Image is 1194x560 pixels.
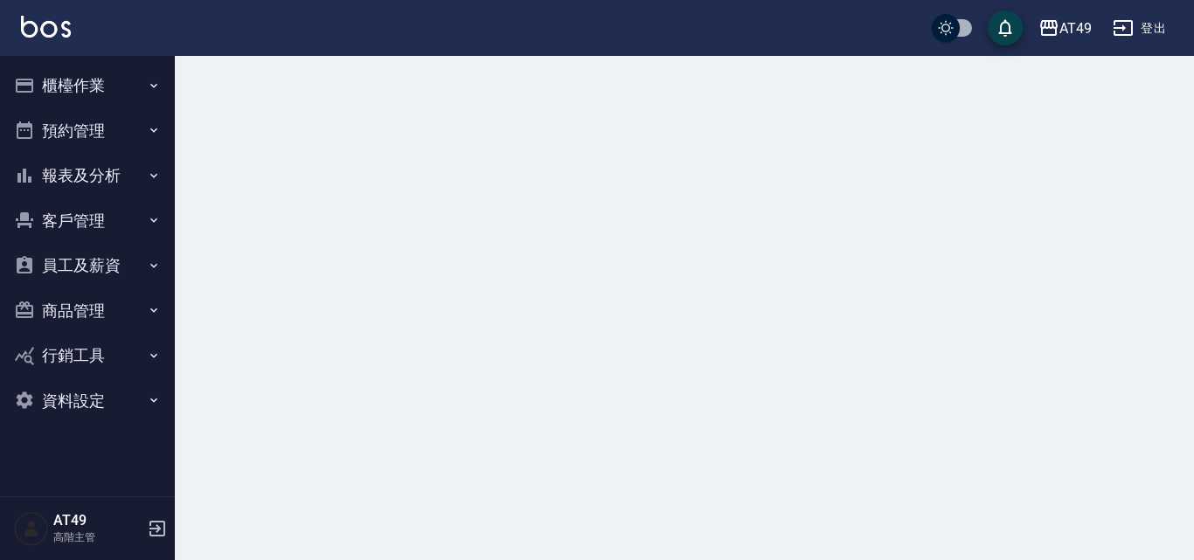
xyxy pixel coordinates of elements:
[7,243,168,288] button: 員工及薪資
[7,153,168,198] button: 報表及分析
[1031,10,1099,46] button: AT49
[53,512,142,529] h5: AT49
[7,333,168,378] button: 行銷工具
[7,63,168,108] button: 櫃檯作業
[7,198,168,244] button: 客戶管理
[1106,12,1173,45] button: 登出
[988,10,1023,45] button: save
[7,108,168,154] button: 預約管理
[7,378,168,424] button: 資料設定
[1059,17,1092,39] div: AT49
[53,529,142,545] p: 高階主管
[7,288,168,334] button: 商品管理
[14,511,49,546] img: Person
[21,16,71,38] img: Logo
